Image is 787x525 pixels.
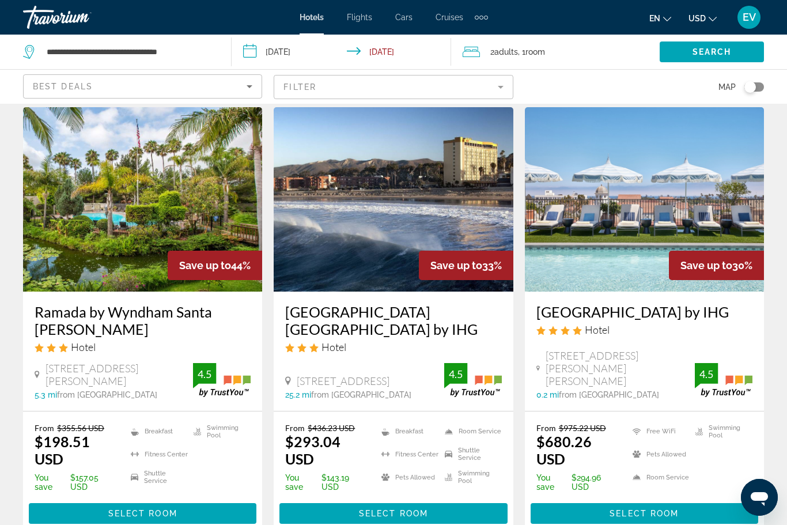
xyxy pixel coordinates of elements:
[35,390,57,399] span: 5.3 mi
[649,14,660,23] span: en
[559,390,659,399] span: from [GEOGRAPHIC_DATA]
[35,423,54,433] span: From
[585,323,610,336] span: Hotel
[439,469,502,486] li: Swimming Pool
[525,107,764,292] img: Hotel image
[451,35,660,69] button: Travelers: 2 adults, 0 children
[285,390,311,399] span: 25.2 mi
[35,303,251,338] a: Ramada by Wyndham Santa [PERSON_NAME]
[536,423,556,433] span: From
[125,446,188,463] li: Fitness Center
[35,433,90,467] ins: $198.51 USD
[35,473,67,492] span: You save
[536,303,752,320] a: [GEOGRAPHIC_DATA] by IHG
[23,2,138,32] a: Travorium
[232,35,452,69] button: Check-in date: Sep 12, 2025 Check-out date: Sep 13, 2025
[736,82,764,92] button: Toggle map
[688,10,717,27] button: Change currency
[29,505,256,518] a: Select Room
[179,259,231,271] span: Save up to
[627,446,690,463] li: Pets Allowed
[536,433,592,467] ins: $680.26 USD
[57,390,157,399] span: from [GEOGRAPHIC_DATA]
[536,473,569,492] span: You save
[71,341,96,353] span: Hotel
[536,323,752,336] div: 4 star Hotel
[279,505,507,518] a: Select Room
[274,107,513,292] img: Hotel image
[536,473,618,492] p: $294.96 USD
[536,390,559,399] span: 0.2 mi
[695,363,752,397] img: trustyou-badge.svg
[439,423,502,440] li: Room Service
[168,251,262,280] div: 44%
[35,341,251,353] div: 3 star Hotel
[734,5,764,29] button: User Menu
[297,375,389,387] span: [STREET_ADDRESS]
[33,82,93,91] span: Best Deals
[419,251,513,280] div: 33%
[274,74,513,100] button: Filter
[321,341,346,353] span: Hotel
[627,423,690,440] li: Free WiFi
[688,14,706,23] span: USD
[741,479,778,516] iframe: Button to launch messaging window
[718,79,736,95] span: Map
[531,505,758,518] a: Select Room
[285,341,501,353] div: 3 star Hotel
[108,509,177,518] span: Select Room
[531,503,758,524] button: Select Room
[125,469,188,486] li: Shuttle Service
[490,44,518,60] span: 2
[680,259,732,271] span: Save up to
[475,8,488,27] button: Extra navigation items
[693,47,732,56] span: Search
[660,41,764,62] button: Search
[444,367,467,381] div: 4.5
[57,423,104,433] del: $355.56 USD
[279,503,507,524] button: Select Room
[359,509,428,518] span: Select Room
[285,423,305,433] span: From
[610,509,679,518] span: Select Room
[35,473,116,492] p: $157.05 USD
[559,423,606,433] del: $975.22 USD
[546,349,695,387] span: [STREET_ADDRESS][PERSON_NAME][PERSON_NAME]
[23,107,262,292] img: Hotel image
[439,446,502,463] li: Shuttle Service
[285,473,318,492] span: You save
[649,10,671,27] button: Change language
[188,423,251,440] li: Swimming Pool
[376,469,438,486] li: Pets Allowed
[285,473,367,492] p: $143.19 USD
[300,13,324,22] a: Hotels
[308,423,355,433] del: $436.23 USD
[395,13,413,22] a: Cars
[125,423,188,440] li: Breakfast
[285,303,501,338] a: [GEOGRAPHIC_DATA] [GEOGRAPHIC_DATA] by IHG
[669,251,764,280] div: 30%
[193,363,251,397] img: trustyou-badge.svg
[193,367,216,381] div: 4.5
[518,44,545,60] span: , 1
[690,423,752,440] li: Swimming Pool
[376,446,438,463] li: Fitness Center
[444,363,502,397] img: trustyou-badge.svg
[33,80,252,93] mat-select: Sort by
[494,47,518,56] span: Adults
[347,13,372,22] a: Flights
[695,367,718,381] div: 4.5
[436,13,463,22] a: Cruises
[311,390,411,399] span: from [GEOGRAPHIC_DATA]
[46,362,194,387] span: [STREET_ADDRESS][PERSON_NAME]
[376,423,438,440] li: Breakfast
